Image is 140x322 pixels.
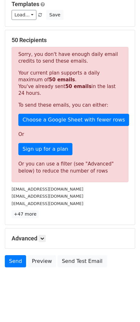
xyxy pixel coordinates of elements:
[12,210,39,218] a: +47 more
[65,84,91,89] strong: 50 emails
[12,187,83,192] small: [EMAIL_ADDRESS][DOMAIN_NAME]
[108,291,140,322] div: 聊天小组件
[12,1,39,7] a: Templates
[18,143,72,155] a: Sign up for a plan
[46,10,63,20] button: Save
[18,70,122,97] p: Your current plan supports a daily maximum of . You've already sent in the last 24 hours.
[18,131,122,138] p: Or
[12,37,128,44] h5: 50 Recipients
[12,201,83,206] small: [EMAIL_ADDRESS][DOMAIN_NAME]
[108,291,140,322] iframe: Chat Widget
[49,77,75,83] strong: 50 emails
[58,255,107,267] a: Send Test Email
[12,10,36,20] a: Load...
[18,160,122,175] div: Or you can use a filter (see "Advanced" below) to reduce the number of rows
[12,235,128,242] h5: Advanced
[12,194,83,199] small: [EMAIL_ADDRESS][DOMAIN_NAME]
[18,102,122,109] p: To send these emails, you can either:
[18,114,129,126] a: Choose a Google Sheet with fewer rows
[5,255,26,267] a: Send
[18,51,122,65] p: Sorry, you don't have enough daily email credits to send these emails.
[28,255,56,267] a: Preview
